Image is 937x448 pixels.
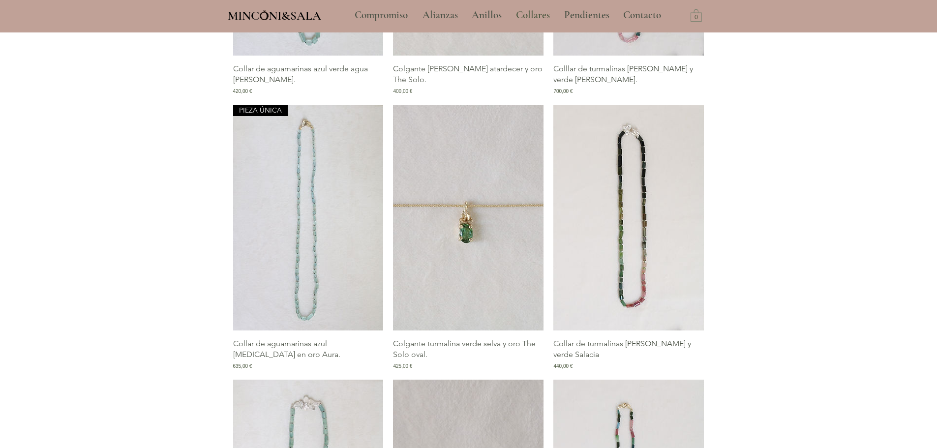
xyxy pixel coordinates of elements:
[393,338,544,360] p: Colgante turmalina verde selva y oro The Solo oval.
[393,63,544,95] a: Colgante [PERSON_NAME] atardecer y oro The Solo.400,00 €
[393,105,544,370] div: Galería de Colgante turmalina verde selva y oro The Solo oval.
[418,3,463,28] p: Alianzas
[618,3,666,28] p: Contacto
[553,105,704,330] a: Collar de turmalinas rosa y verde
[393,88,412,95] span: 400,00 €
[553,362,573,370] span: 440,00 €
[393,105,544,330] a: Colgante turmalina verde en oro
[511,3,555,28] p: Collares
[233,105,384,370] div: Galería de Collar de aguamarinas azul cristalino en oro Aura.. PIEZA ÚNICA
[233,63,384,86] p: Collar de aguamarinas azul verde agua [PERSON_NAME].
[393,338,544,370] a: Colgante turmalina verde selva y oro The Solo oval.425,00 €
[557,3,616,28] a: Pendientes
[350,3,413,28] p: Compromiso
[233,105,384,330] a: Collar de aguamarinas azul cristalino en oro | MINCONISALAPIEZA ÚNICA
[509,3,557,28] a: Collares
[559,3,614,28] p: Pendientes
[228,8,321,23] span: MINCONI&SALA
[228,6,321,23] a: MINCONI&SALA
[553,338,704,370] a: Collar de turmalinas [PERSON_NAME] y verde Salacia440,00 €
[260,10,269,20] img: Minconi Sala
[695,14,698,21] text: 0
[616,3,669,28] a: Contacto
[233,63,384,95] a: Collar de aguamarinas azul verde agua [PERSON_NAME].420,00 €
[415,3,464,28] a: Alianzas
[553,338,704,360] p: Collar de turmalinas [PERSON_NAME] y verde Salacia
[691,8,702,22] a: Carrito con 0 ítems
[347,3,415,28] a: Compromiso
[233,105,288,117] div: PIEZA ÚNICA
[328,3,688,28] nav: Sitio
[233,338,384,360] p: Collar de aguamarinas azul [MEDICAL_DATA] en oro Aura.
[467,3,507,28] p: Anillos
[393,362,412,370] span: 425,00 €
[233,362,252,370] span: 635,00 €
[233,88,252,95] span: 420,00 €
[233,338,384,370] a: Collar de aguamarinas azul [MEDICAL_DATA] en oro Aura.635,00 €
[464,3,509,28] a: Anillos
[553,63,704,86] p: Colllar de turmalinas [PERSON_NAME] y verde [PERSON_NAME].
[553,88,573,95] span: 700,00 €
[553,63,704,95] a: Colllar de turmalinas [PERSON_NAME] y verde [PERSON_NAME].700,00 €
[553,105,704,370] div: Galería de Collar de turmalinas rosa y verde Salacia
[393,63,544,86] p: Colgante [PERSON_NAME] atardecer y oro The Solo.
